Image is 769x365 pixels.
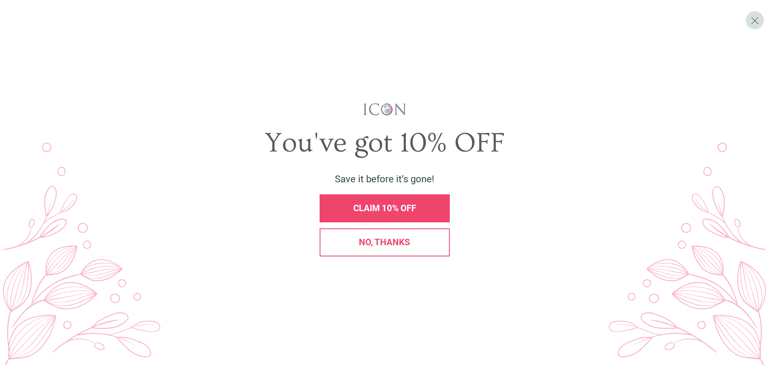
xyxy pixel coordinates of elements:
span: Save it before it’s gone! [335,173,434,185]
span: X [751,14,759,26]
span: CLAIM 10% OFF [353,203,416,213]
span: No, thanks [359,237,410,247]
img: iconwallstickersl_1754656298800.png [362,103,407,116]
span: You've got 10% OFF [265,127,505,159]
